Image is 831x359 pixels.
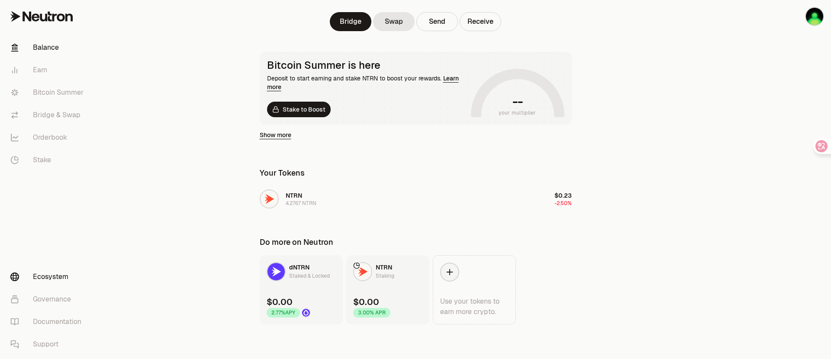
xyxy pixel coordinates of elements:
[3,311,93,333] a: Documentation
[330,12,371,31] a: Bridge
[254,186,577,212] button: NTRN LogoNTRN4.2767 NTRN$0.23-2.50%
[3,126,93,149] a: Orderbook
[3,333,93,356] a: Support
[554,192,572,199] span: $0.23
[261,190,278,208] img: NTRN Logo
[302,309,310,317] img: Drop
[353,308,390,317] div: 3.00% APR
[267,102,331,117] a: Stake to Boost
[3,149,93,171] a: Stake
[440,296,509,317] div: Use your tokens to earn more crypto.
[512,95,522,109] h1: --
[416,12,458,31] button: Send
[3,288,93,311] a: Governance
[260,255,343,324] a: dNTRN LogodNTRNStaked & Locked$0.002.77%APYDrop
[260,236,333,248] div: Do more on Neutron
[286,200,316,207] div: 4.2767 NTRN
[499,109,536,117] span: your multiplier
[373,12,415,31] a: Swap
[806,8,823,25] img: forwardxu1
[3,266,93,288] a: Ecosystem
[346,255,429,324] a: NTRN LogoNTRNStaking$0.003.00% APR
[376,272,394,280] div: Staking
[3,36,93,59] a: Balance
[433,255,516,324] a: Use your tokens to earn more crypto.
[260,167,305,179] div: Your Tokens
[354,263,371,280] img: NTRN Logo
[376,263,392,271] span: NTRN
[353,296,379,308] div: $0.00
[286,192,302,199] span: NTRN
[554,200,572,207] span: -2.50%
[267,296,293,308] div: $0.00
[289,263,309,271] span: dNTRN
[260,131,291,139] a: Show more
[289,272,330,280] div: Staked & Locked
[267,74,467,91] div: Deposit to start earning and stake NTRN to boost your rewards.
[3,59,93,81] a: Earn
[3,81,93,104] a: Bitcoin Summer
[267,308,300,317] div: 2.77% APY
[267,59,467,71] div: Bitcoin Summer is here
[3,104,93,126] a: Bridge & Swap
[267,263,285,280] img: dNTRN Logo
[460,12,501,31] button: Receive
